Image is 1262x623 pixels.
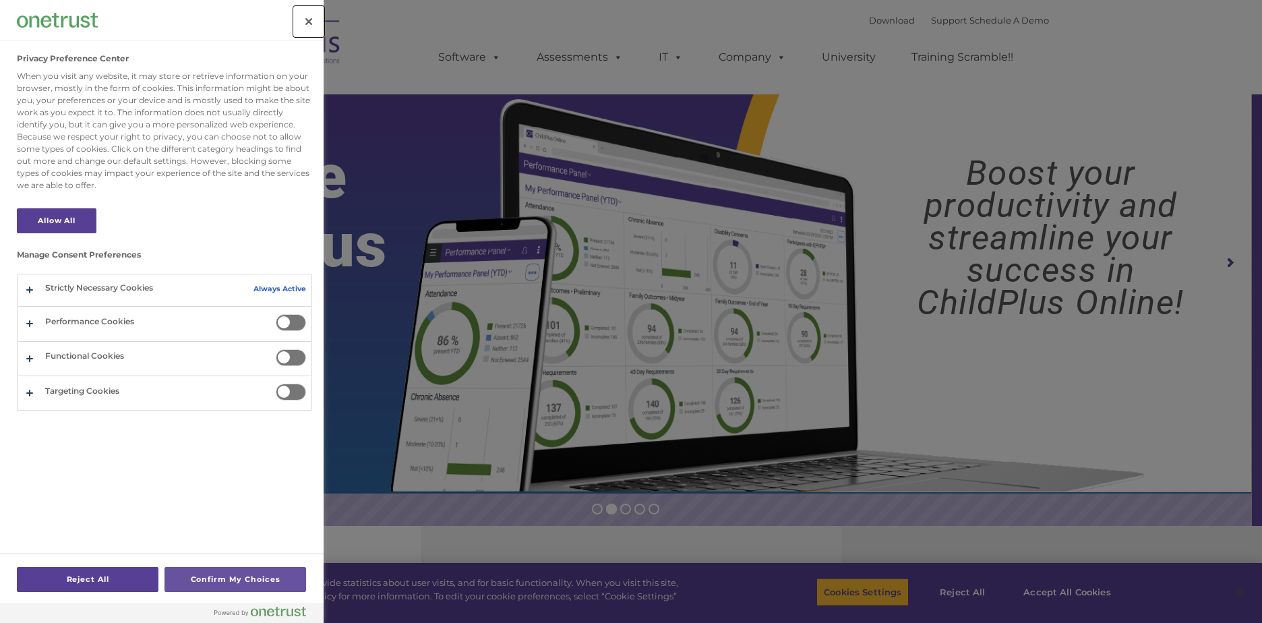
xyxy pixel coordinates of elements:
h3: Manage Consent Preferences [17,250,312,266]
button: Allow All [17,208,96,233]
button: Reject All [17,567,158,592]
img: Powered by OneTrust Opens in a new Tab [214,606,306,617]
span: Phone number [187,144,245,154]
div: When you visit any website, it may store or retrieve information on your browser, mostly in the f... [17,70,312,191]
button: Close [294,7,324,36]
h2: Privacy Preference Center [17,54,129,63]
span: Last name [187,89,229,99]
div: Company Logo [17,7,98,34]
a: Powered by OneTrust Opens in a new Tab [214,606,317,623]
img: Company Logo [17,13,98,27]
button: Confirm My Choices [164,567,306,592]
